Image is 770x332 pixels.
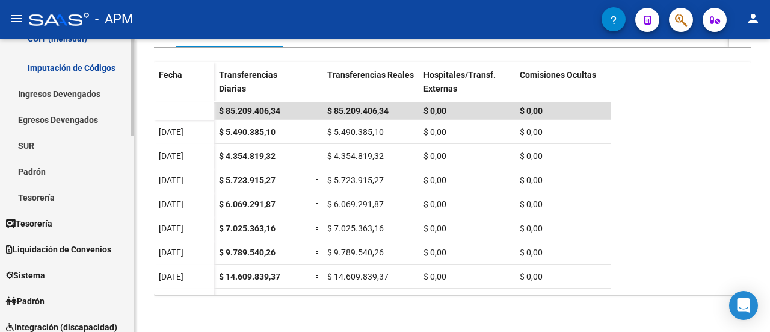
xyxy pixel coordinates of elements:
[315,272,320,281] span: =
[515,62,611,113] datatable-header-cell: Comisiones Ocultas
[159,127,183,137] span: [DATE]
[10,11,24,26] mat-icon: menu
[322,62,419,113] datatable-header-cell: Transferencias Reales
[423,175,446,185] span: $ 0,00
[219,151,276,161] span: $ 4.354.819,32
[327,224,384,233] span: $ 7.025.363,16
[219,70,277,93] span: Transferencias Diarias
[520,199,543,209] span: $ 0,00
[520,127,543,137] span: $ 0,00
[315,224,320,233] span: =
[423,106,446,116] span: $ 0,00
[327,151,384,161] span: $ 4.354.819,32
[423,224,446,233] span: $ 0,00
[423,70,496,93] span: Hospitales/Transf. Externas
[159,248,183,257] span: [DATE]
[219,248,276,257] span: $ 9.789.540,26
[315,175,320,185] span: =
[327,106,389,116] span: $ 85.209.406,34
[219,175,276,185] span: $ 5.723.915,27
[520,224,543,233] span: $ 0,00
[315,248,320,257] span: =
[219,106,280,116] span: $ 85.209.406,34
[6,295,45,308] span: Padrón
[423,199,446,209] span: $ 0,00
[159,224,183,233] span: [DATE]
[315,127,320,137] span: =
[219,224,276,233] span: $ 7.025.363,16
[327,70,414,80] span: Transferencias Reales
[520,248,543,257] span: $ 0,00
[6,269,45,282] span: Sistema
[159,151,183,161] span: [DATE]
[423,272,446,281] span: $ 0,00
[520,175,543,185] span: $ 0,00
[419,62,515,113] datatable-header-cell: Hospitales/Transf. Externas
[95,6,133,33] span: - APM
[159,199,183,209] span: [DATE]
[327,272,389,281] span: $ 14.609.839,37
[520,106,543,116] span: $ 0,00
[423,127,446,137] span: $ 0,00
[6,217,52,230] span: Tesorería
[6,243,111,256] span: Liquidación de Convenios
[729,291,758,320] div: Open Intercom Messenger
[520,272,543,281] span: $ 0,00
[746,11,760,26] mat-icon: person
[214,62,310,113] datatable-header-cell: Transferencias Diarias
[423,248,446,257] span: $ 0,00
[154,62,214,113] datatable-header-cell: Fecha
[219,199,276,209] span: $ 6.069.291,87
[219,127,276,137] span: $ 5.490.385,10
[315,151,320,161] span: =
[159,272,183,281] span: [DATE]
[327,127,384,137] span: $ 5.490.385,10
[327,175,384,185] span: $ 5.723.915,27
[520,70,596,80] span: Comisiones Ocultas
[327,199,384,209] span: $ 6.069.291,87
[423,151,446,161] span: $ 0,00
[327,248,384,257] span: $ 9.789.540,26
[520,151,543,161] span: $ 0,00
[219,272,280,281] span: $ 14.609.839,37
[159,70,182,80] span: Fecha
[159,175,183,185] span: [DATE]
[315,199,320,209] span: =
